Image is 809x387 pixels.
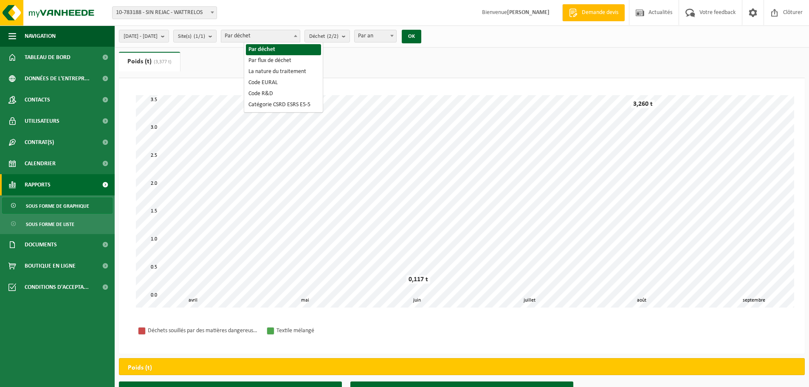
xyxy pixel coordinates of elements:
strong: [PERSON_NAME] [507,9,550,16]
span: 10-783188 - SIN REJAC - WATTRELOS [112,6,217,19]
span: Contrat(s) [25,132,54,153]
li: La nature du traitement [246,66,321,77]
div: 0,117 t [406,275,430,284]
a: Sous forme de graphique [2,198,113,214]
div: 3,260 t [631,100,655,108]
li: Par déchet [246,44,321,55]
span: Utilisateurs [25,110,59,132]
span: Rapports [25,174,51,195]
a: Poids (t) [119,52,180,71]
span: (3,377 t) [152,59,172,65]
div: Textile mélangé [276,325,387,336]
a: Demande devis [562,4,625,21]
span: Données de l'entrepr... [25,68,90,89]
span: Navigation [25,25,56,47]
count: (1/1) [194,34,205,39]
span: Documents [25,234,57,255]
count: (2/2) [327,34,338,39]
span: Calendrier [25,153,56,174]
span: Par déchet [221,30,300,42]
span: Par an [354,30,397,42]
span: Boutique en ligne [25,255,76,277]
span: Sous forme de liste [26,216,74,232]
span: Tableau de bord [25,47,70,68]
button: Site(s)(1/1) [173,30,217,42]
span: [DATE] - [DATE] [124,30,158,43]
span: Site(s) [178,30,205,43]
li: Code EURAL [246,77,321,88]
li: Code R&D [246,88,321,99]
li: Par flux de déchet [246,55,321,66]
span: Conditions d'accepta... [25,277,89,298]
span: Par an [355,30,396,42]
button: Déchet(2/2) [304,30,350,42]
span: Demande devis [580,8,620,17]
span: 10-783188 - SIN REJAC - WATTRELOS [113,7,217,19]
button: [DATE] - [DATE] [119,30,169,42]
div: Déchets souillés par des matières dangereuses pour l'environnement [148,325,258,336]
li: Catégorie CSRD ESRS E5-5 [246,99,321,110]
h2: Poids (t) [119,359,161,377]
span: Déchet [309,30,338,43]
span: Sous forme de graphique [26,198,89,214]
span: Contacts [25,89,50,110]
button: OK [402,30,421,43]
a: Sous forme de liste [2,216,113,232]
